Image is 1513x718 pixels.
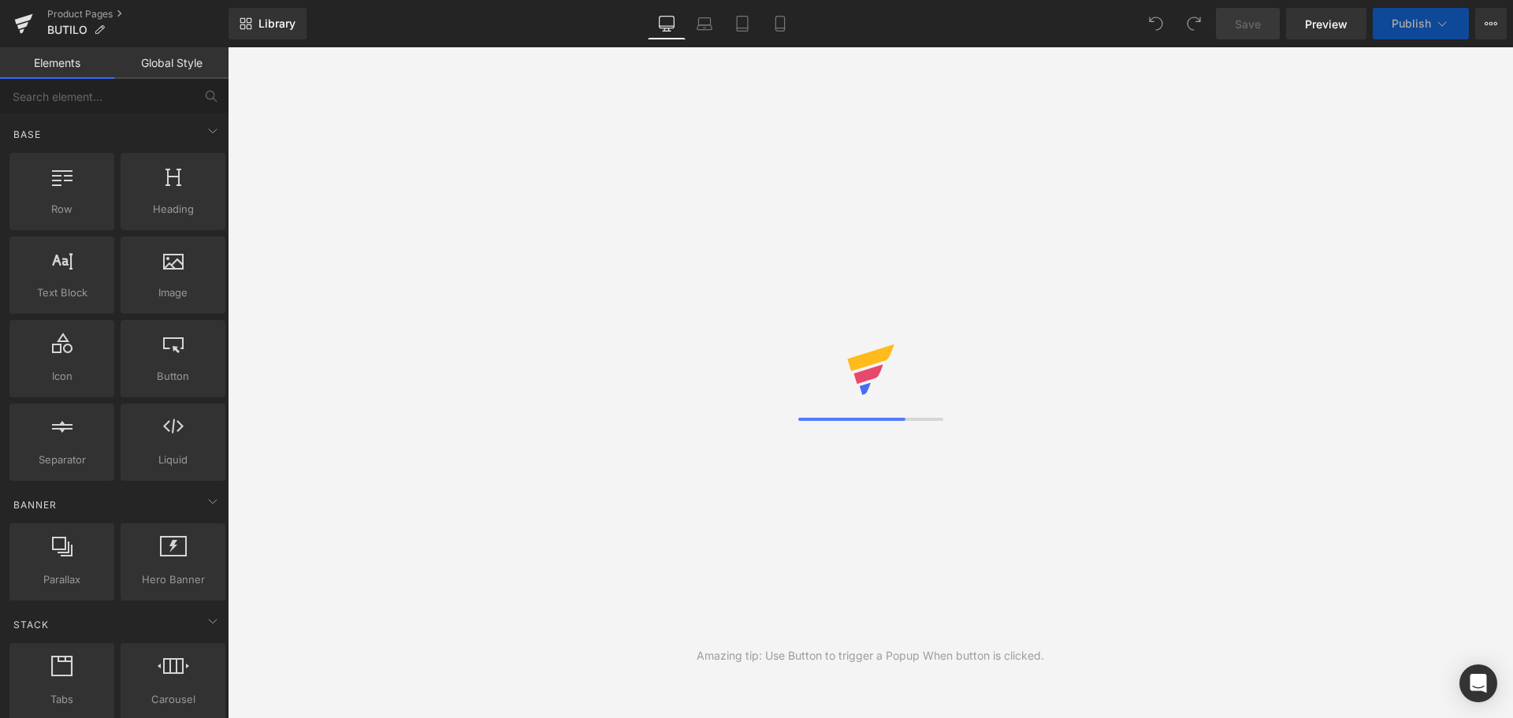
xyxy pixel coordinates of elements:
button: Undo [1140,8,1172,39]
div: Open Intercom Messenger [1459,664,1497,702]
span: Icon [14,368,110,385]
a: Preview [1286,8,1366,39]
a: New Library [229,8,307,39]
span: Hero Banner [125,571,221,588]
span: Banner [12,497,58,512]
span: Row [14,201,110,218]
a: Tablet [723,8,761,39]
span: Publish [1392,17,1431,30]
span: Save [1235,16,1261,32]
span: Liquid [125,452,221,468]
a: Mobile [761,8,799,39]
a: Laptop [686,8,723,39]
span: Heading [125,201,221,218]
button: Redo [1178,8,1210,39]
span: BUTILO [47,24,87,36]
a: Global Style [114,47,229,79]
a: Desktop [648,8,686,39]
span: Base [12,127,43,142]
div: Amazing tip: Use Button to trigger a Popup When button is clicked. [697,647,1044,664]
span: Preview [1305,16,1348,32]
span: Library [258,17,296,31]
a: Product Pages [47,8,229,20]
span: Text Block [14,285,110,301]
span: Parallax [14,571,110,588]
span: Carousel [125,691,221,708]
button: More [1475,8,1507,39]
span: Stack [12,617,50,632]
button: Publish [1373,8,1469,39]
span: Button [125,368,221,385]
span: Tabs [14,691,110,708]
span: Separator [14,452,110,468]
span: Image [125,285,221,301]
